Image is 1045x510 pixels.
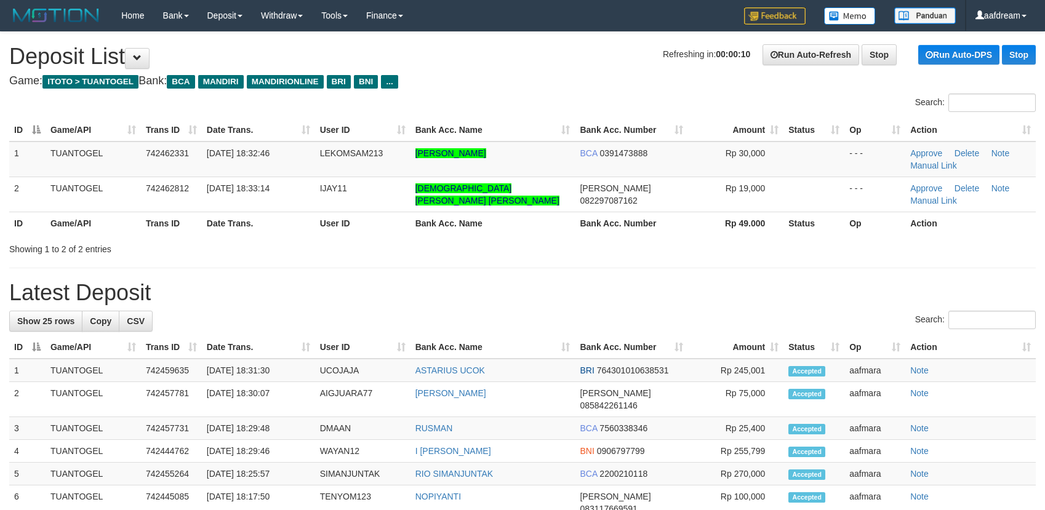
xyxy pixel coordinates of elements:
[844,141,905,177] td: - - -
[46,141,141,177] td: TUANTOGEL
[688,417,783,440] td: Rp 25,400
[580,148,597,158] span: BCA
[315,417,410,440] td: DMAAN
[844,440,905,463] td: aafmara
[46,336,141,359] th: Game/API: activate to sort column ascending
[315,359,410,382] td: UCOJAJA
[410,212,575,234] th: Bank Acc. Name
[599,148,647,158] span: Copy 0391473888 to clipboard
[46,119,141,141] th: Game/API: activate to sort column ascending
[580,196,637,205] span: Copy 082297087162 to clipboard
[9,238,426,255] div: Showing 1 to 2 of 2 entries
[82,311,119,332] a: Copy
[915,311,1036,329] label: Search:
[580,400,637,410] span: Copy 085842261146 to clipboard
[910,161,957,170] a: Manual Link
[320,148,383,158] span: LEKOMSAM213
[327,75,351,89] span: BRI
[415,148,486,158] a: [PERSON_NAME]
[910,196,957,205] a: Manual Link
[788,424,825,434] span: Accepted
[788,469,825,480] span: Accepted
[597,446,645,456] span: Copy 0906797799 to clipboard
[905,336,1036,359] th: Action: activate to sort column ascending
[788,366,825,377] span: Accepted
[9,212,46,234] th: ID
[42,75,138,89] span: ITOTO > TUANTOGEL
[46,212,141,234] th: Game/API
[202,382,315,417] td: [DATE] 18:30:07
[141,212,202,234] th: Trans ID
[9,141,46,177] td: 1
[9,75,1036,87] h4: Game: Bank:
[948,94,1036,112] input: Search:
[844,359,905,382] td: aafmara
[9,177,46,212] td: 2
[844,119,905,141] th: Op: activate to sort column ascending
[580,423,597,433] span: BCA
[315,463,410,485] td: SIMANJUNTAK
[46,177,141,212] td: TUANTOGEL
[844,336,905,359] th: Op: activate to sort column ascending
[141,382,202,417] td: 742457781
[783,212,844,234] th: Status
[688,119,783,141] th: Amount: activate to sort column ascending
[141,417,202,440] td: 742457731
[46,359,141,382] td: TUANTOGEL
[788,492,825,503] span: Accepted
[141,440,202,463] td: 742444762
[198,75,244,89] span: MANDIRI
[9,359,46,382] td: 1
[9,417,46,440] td: 3
[905,212,1036,234] th: Action
[9,311,82,332] a: Show 25 rows
[9,119,46,141] th: ID: activate to sort column descending
[991,183,1010,193] a: Note
[141,463,202,485] td: 742455264
[663,49,750,59] span: Refreshing in:
[955,148,979,158] a: Delete
[9,382,46,417] td: 2
[410,336,575,359] th: Bank Acc. Name: activate to sort column ascending
[783,336,844,359] th: Status: activate to sort column ascending
[580,183,651,193] span: [PERSON_NAME]
[9,44,1036,69] h1: Deposit List
[202,463,315,485] td: [DATE] 18:25:57
[910,446,929,456] a: Note
[315,382,410,417] td: AIGJUARA77
[844,417,905,440] td: aafmara
[744,7,806,25] img: Feedback.jpg
[599,469,647,479] span: Copy 2200210118 to clipboard
[146,183,189,193] span: 742462812
[844,382,905,417] td: aafmara
[415,469,494,479] a: RIO SIMANJUNTAK
[597,365,669,375] span: Copy 764301010638531 to clipboard
[207,148,270,158] span: [DATE] 18:32:46
[918,45,999,65] a: Run Auto-DPS
[415,492,461,501] a: NOPIYANTI
[90,316,111,326] span: Copy
[910,469,929,479] a: Note
[46,417,141,440] td: TUANTOGEL
[716,49,750,59] strong: 00:00:10
[315,119,410,141] th: User ID: activate to sort column ascending
[688,440,783,463] td: Rp 255,799
[167,75,194,89] span: BCA
[119,311,153,332] a: CSV
[844,212,905,234] th: Op
[688,359,783,382] td: Rp 245,001
[894,7,956,24] img: panduan.png
[910,183,942,193] a: Approve
[202,440,315,463] td: [DATE] 18:29:46
[415,388,486,398] a: [PERSON_NAME]
[9,6,103,25] img: MOTION_logo.png
[202,359,315,382] td: [DATE] 18:31:30
[202,336,315,359] th: Date Trans.: activate to sort column ascending
[910,423,929,433] a: Note
[824,7,876,25] img: Button%20Memo.svg
[910,148,942,158] a: Approve
[9,463,46,485] td: 5
[202,119,315,141] th: Date Trans.: activate to sort column ascending
[580,469,597,479] span: BCA
[580,446,594,456] span: BNI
